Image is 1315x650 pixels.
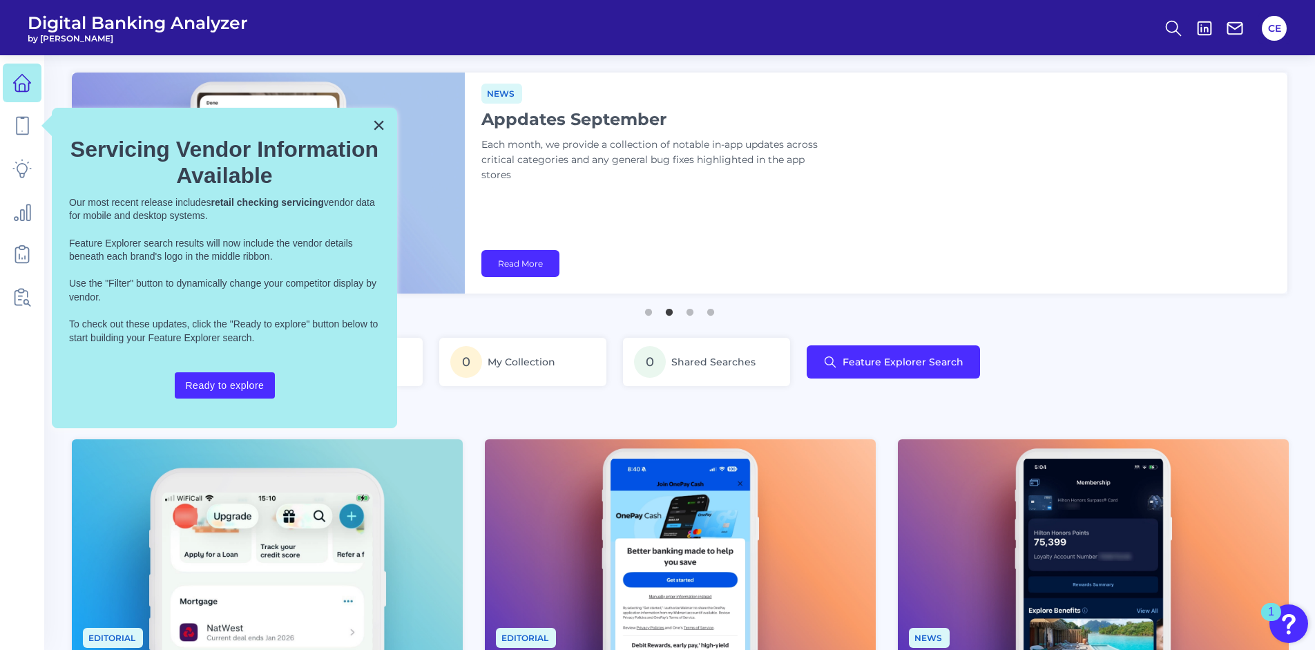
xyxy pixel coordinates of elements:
[634,346,666,378] span: 0
[69,237,380,264] p: Feature Explorer search results will now include the vendor details beneath each brand's logo in ...
[481,137,827,183] p: Each month, we provide a collection of notable in-app updates across critical categories and any ...
[909,628,950,648] span: News
[496,628,556,648] span: Editorial
[69,197,211,208] span: Our most recent release includes
[1269,604,1308,643] button: Open Resource Center, 1 new notification
[481,109,827,129] h1: Appdates September
[662,302,676,316] button: 2
[642,302,655,316] button: 1
[481,84,522,104] span: News
[481,250,559,277] a: Read More
[69,277,380,304] p: Use the "Filter" button to dynamically change your competitor display by vendor.
[211,197,323,208] strong: retail checking servicing
[69,318,380,345] p: To check out these updates, click the "Ready to explore" button below to start building your Feat...
[488,356,555,368] span: My Collection
[671,356,756,368] span: Shared Searches
[1262,16,1287,41] button: CE
[83,628,143,648] span: Editorial
[704,302,718,316] button: 4
[683,302,697,316] button: 3
[28,12,248,33] span: Digital Banking Analyzer
[843,356,963,367] span: Feature Explorer Search
[69,136,380,189] h2: Servicing Vendor Information Available
[1268,612,1274,630] div: 1
[28,33,248,44] span: by [PERSON_NAME]
[372,114,385,136] button: Close
[450,346,482,378] span: 0
[175,372,276,399] button: Ready to explore
[72,73,465,294] img: bannerImg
